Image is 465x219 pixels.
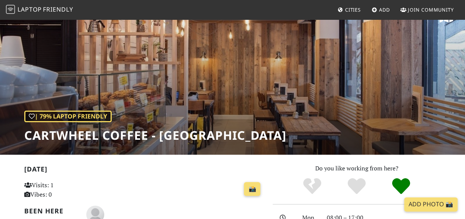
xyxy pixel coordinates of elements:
[86,210,104,218] span: Spencer Owen
[369,3,393,16] a: Add
[24,111,112,123] div: | 79% Laptop Friendly
[6,5,15,14] img: LaptopFriendly
[273,164,441,173] p: Do you like working from here?
[24,165,264,176] h2: [DATE]
[24,181,98,200] p: Visits: 1 Vibes: 0
[379,6,390,13] span: Add
[408,6,454,13] span: Join Community
[345,6,361,13] span: Cities
[397,3,457,16] a: Join Community
[335,177,379,196] div: Yes
[43,5,73,13] span: Friendly
[24,128,286,142] h1: Cartwheel Coffee - [GEOGRAPHIC_DATA]
[24,207,77,215] h2: Been here
[335,3,364,16] a: Cities
[6,3,73,16] a: LaptopFriendly LaptopFriendly
[244,182,260,196] a: 📸
[290,177,335,196] div: No
[18,5,42,13] span: Laptop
